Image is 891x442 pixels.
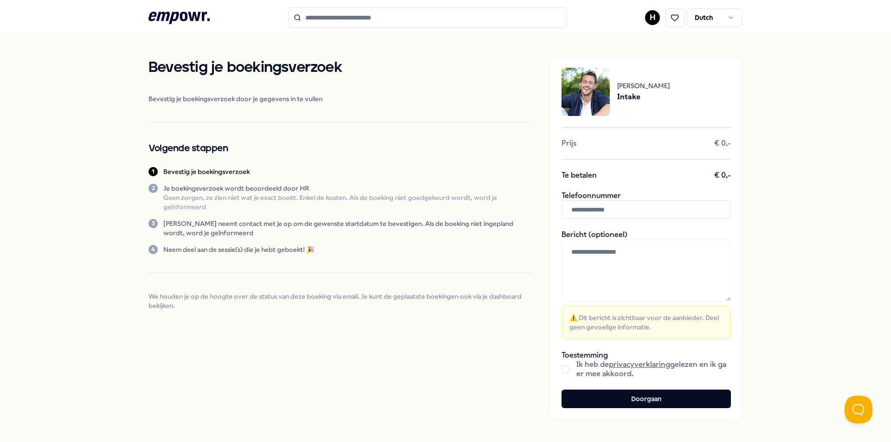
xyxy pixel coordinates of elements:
iframe: Help Scout Beacon - Open [845,396,872,423]
span: € 0,- [714,171,731,180]
button: Doorgaan [562,390,731,408]
h1: Bevestig je boekingsverzoek [148,56,531,79]
p: [PERSON_NAME] neemt contact met je op om de gewenste startdatum te bevestigen. Als de boeking nie... [163,219,531,237]
div: 4 [148,245,158,254]
div: 3 [148,219,158,228]
span: Te betalen [562,171,597,180]
div: Telefoonnummer [562,191,731,219]
p: Neem deel aan de sessie(s) die je hebt geboekt! 🎉 [163,245,314,254]
span: ⚠️ Dit bericht is zichtbaar voor de aanbieder. Deel geen gevoelige informatie. [569,313,723,332]
span: We houden je op de hoogte over de status van deze boeking via email. Je kunt de geplaatste boekin... [148,292,531,310]
span: Ik heb de gelezen en ik ga er mee akkoord. [576,360,731,378]
span: Bevestig je boekingsverzoek door je gegevens in te vullen [148,94,531,103]
p: Geen zorgen, ze zien niet wat je exact boekt. Enkel de kosten. Als de boeking niet goedgekeurd wo... [163,193,531,211]
div: Bericht (optioneel) [562,230,731,340]
p: Bevestig je boekingsverzoek [163,167,250,176]
input: Search for products, categories or subcategories [288,7,567,28]
p: Je boekingsverzoek wordt beoordeeld door HR [163,184,531,193]
div: 2 [148,184,158,193]
span: € 0,- [714,139,731,148]
a: privacyverklaring [609,360,670,369]
div: 1 [148,167,158,176]
span: Prijs [562,139,576,148]
button: H [645,10,660,25]
h2: Volgende stappen [148,141,531,156]
span: [PERSON_NAME] [617,81,670,91]
img: package image [562,68,610,116]
span: Intake [617,91,670,103]
div: Toestemming [562,351,731,378]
